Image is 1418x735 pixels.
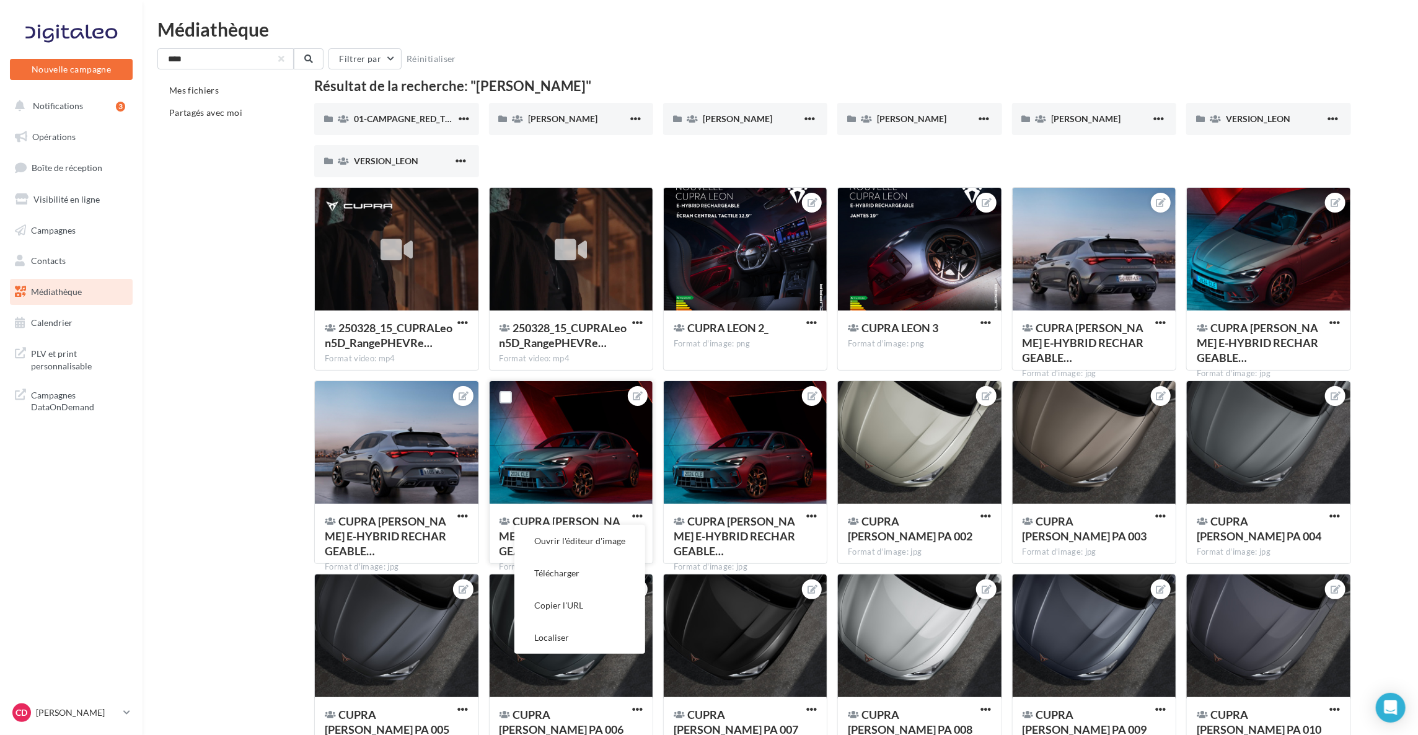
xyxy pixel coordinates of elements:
a: CD [PERSON_NAME] [10,701,133,724]
a: Campagnes [7,218,135,244]
span: CUPRA LEON E-HYBRID RECHARGEABLE​-9X16_AV [500,514,621,558]
button: Télécharger [514,557,645,589]
a: Boîte de réception [7,154,135,181]
button: Réinitialiser [402,51,461,66]
button: Filtrer par [328,48,402,69]
button: Copier l'URL [514,589,645,622]
button: Localiser [514,622,645,654]
span: Médiathèque [31,286,82,297]
span: CUPRA LEON 3 [861,321,938,335]
div: Open Intercom Messenger [1376,693,1406,723]
span: CUPRA LEON E-HYBRID RECHARGEABLE​-9X16_AR [325,514,446,558]
span: Notifications [33,100,83,111]
div: Format d'image: jpg [325,561,468,573]
div: Format d'image: jpg [1023,368,1166,379]
span: Campagnes [31,224,76,235]
div: Format d'image: png [848,338,991,350]
span: 250328_15_CUPRALeon5D_RangePHEVRedThread_9x16_LOM_R [500,321,627,350]
span: CUPRA LEON E-HYBRID RECHARGEABLE​-9X16_AV [674,514,795,558]
span: [PERSON_NAME] [1052,113,1121,124]
button: Ouvrir l'éditeur d'image [514,525,645,557]
div: 3 [116,102,125,112]
span: Calendrier [31,317,73,328]
span: Contacts [31,255,66,266]
span: VERSION_LEON [1226,113,1290,124]
a: Visibilité en ligne [7,187,135,213]
div: Format d'image: jpg [1197,368,1340,379]
div: Format d'image: jpg [1197,547,1340,558]
div: Format d'image: jpg [848,547,991,558]
span: Boîte de réception [32,162,102,173]
span: CUPRA LEON 2_ [687,321,768,335]
span: CUPRA LEON E-HYBRID RECHARGEABLE​-9X16_3_4 [1197,321,1318,364]
div: Format video: mp4 [325,353,468,364]
span: [PERSON_NAME] [703,113,772,124]
span: Opérations [32,131,76,142]
div: Médiathèque [157,20,1403,38]
div: Format video: mp4 [500,353,643,364]
a: Calendrier [7,310,135,336]
p: [PERSON_NAME] [36,706,118,719]
button: Nouvelle campagne [10,59,133,80]
span: Visibilité en ligne [33,194,100,205]
span: Mes fichiers [169,85,219,95]
a: PLV et print personnalisable [7,340,135,377]
a: Contacts [7,248,135,274]
div: Format d'image: jpg [674,561,817,573]
button: Notifications 3 [7,93,130,119]
span: [PERSON_NAME] [877,113,946,124]
span: 250328_15_CUPRALeon5D_RangePHEVRedThread_4x5_LOM_Q [325,321,452,350]
span: PLV et print personnalisable [31,345,128,372]
span: Partagés avec moi [169,107,242,118]
div: Format d'image: jpg [1023,547,1166,558]
a: Médiathèque [7,279,135,305]
a: Campagnes DataOnDemand [7,382,135,418]
span: [PERSON_NAME] [529,113,598,124]
span: VERSION_LEON [354,156,418,166]
span: CD [16,706,28,719]
div: Résultat de la recherche: "[PERSON_NAME]" [314,79,1350,93]
span: CUPRA LEON E-HYBRID RECHARGEABLE​-9X16_1 [1023,321,1144,364]
div: Format d'image: png [674,338,817,350]
div: Format d'image: jpg [500,561,643,573]
span: Campagnes DataOnDemand [31,387,128,413]
span: 01-CAMPAGNE_RED_THREAD [354,113,475,124]
a: Opérations [7,124,135,150]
